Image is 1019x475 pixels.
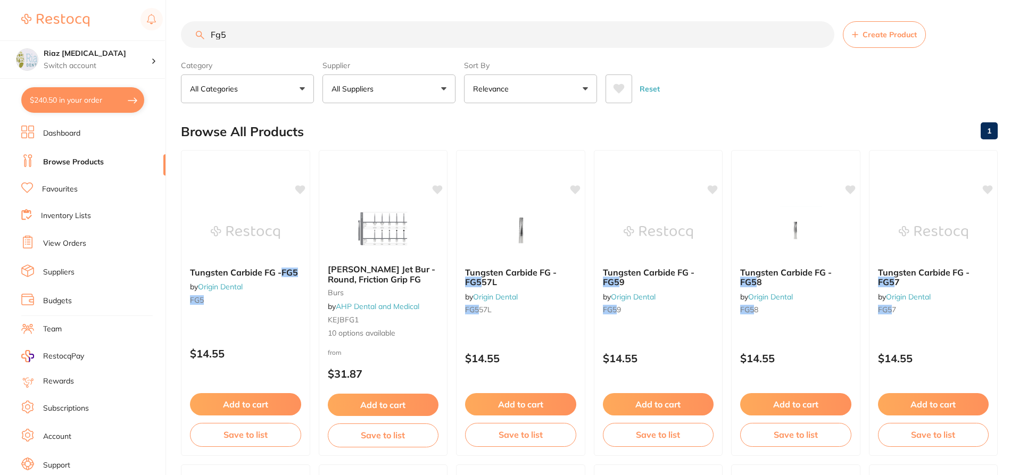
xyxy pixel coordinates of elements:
[892,305,896,314] span: 7
[328,315,359,324] span: KEJBFG1
[336,302,419,311] a: AHP Dental and Medical
[332,84,378,94] p: All Suppliers
[603,305,617,314] em: FG5
[328,368,439,380] p: $31.87
[190,267,281,278] span: Tungsten Carbide FG -
[473,292,518,302] a: Origin Dental
[740,268,851,287] b: Tungsten Carbide FG - FG58
[740,423,851,446] button: Save to list
[42,184,78,195] a: Favourites
[16,49,38,70] img: Riaz Dental Surgery
[473,84,513,94] p: Relevance
[740,393,851,415] button: Add to cart
[328,423,439,447] button: Save to list
[981,120,998,141] a: 1
[190,393,301,415] button: Add to cart
[740,277,757,287] em: FG5
[328,328,439,339] span: 10 options available
[740,352,851,364] p: $14.55
[878,305,892,314] em: FG5
[843,21,926,48] button: Create Product
[761,206,830,259] img: Tungsten Carbide FG - FG58
[878,393,989,415] button: Add to cart
[44,61,151,71] p: Switch account
[740,305,754,314] em: FG5
[43,296,72,306] a: Budgets
[328,394,439,416] button: Add to cart
[328,302,419,311] span: by
[190,423,301,446] button: Save to list
[328,348,342,356] span: from
[465,352,576,364] p: $14.55
[740,267,832,278] span: Tungsten Carbide FG -
[43,351,84,362] span: RestocqPay
[181,74,314,103] button: All Categories
[43,403,89,414] a: Subscriptions
[190,347,301,360] p: $14.55
[603,277,619,287] em: FG5
[43,324,62,335] a: Team
[328,264,439,284] b: Kerr Carbide Jet Bur - Round, Friction Grip FG
[617,305,621,314] span: 9
[482,277,497,287] span: 57L
[464,74,597,103] button: Relevance
[465,292,518,302] span: by
[465,305,479,314] em: FG5
[603,352,714,364] p: $14.55
[465,423,576,446] button: Save to list
[464,61,597,70] label: Sort By
[624,206,693,259] img: Tungsten Carbide FG - FG59
[43,128,80,139] a: Dashboard
[43,267,74,278] a: Suppliers
[611,292,656,302] a: Origin Dental
[878,352,989,364] p: $14.55
[878,267,970,278] span: Tungsten Carbide FG -
[757,277,762,287] span: 8
[465,268,576,287] b: Tungsten Carbide FG - FG557L
[190,84,242,94] p: All Categories
[21,350,84,362] a: RestocqPay
[190,268,301,277] b: Tungsten Carbide FG - FG5
[899,206,968,259] img: Tungsten Carbide FG - FG57
[748,292,793,302] a: Origin Dental
[603,268,714,287] b: Tungsten Carbide FG - FG59
[21,8,89,32] a: Restocq Logo
[465,393,576,415] button: Add to cart
[21,350,34,362] img: RestocqPay
[21,14,89,27] img: Restocq Logo
[465,277,482,287] em: FG5
[603,393,714,415] button: Add to cart
[603,267,694,278] span: Tungsten Carbide FG -
[603,292,656,302] span: by
[190,282,243,291] span: by
[878,423,989,446] button: Save to list
[198,282,243,291] a: Origin Dental
[43,376,74,387] a: Rewards
[21,87,144,113] button: $240.50 in your order
[41,211,91,221] a: Inventory Lists
[465,267,557,278] span: Tungsten Carbide FG -
[886,292,931,302] a: Origin Dental
[863,30,917,39] span: Create Product
[636,74,663,103] button: Reset
[322,61,455,70] label: Supplier
[43,460,70,471] a: Support
[44,48,151,59] h4: Riaz Dental Surgery
[894,277,900,287] span: 7
[878,292,931,302] span: by
[281,267,298,278] em: FG5
[328,264,435,284] span: [PERSON_NAME] Jet Bur - Round, Friction Grip FG
[181,61,314,70] label: Category
[740,292,793,302] span: by
[328,288,439,297] small: burs
[754,305,758,314] span: 8
[619,277,625,287] span: 9
[181,21,834,48] input: Search Products
[43,431,71,442] a: Account
[190,295,204,305] em: FG5
[878,268,989,287] b: Tungsten Carbide FG - FG57
[603,423,714,446] button: Save to list
[43,238,86,249] a: View Orders
[349,203,418,256] img: Kerr Carbide Jet Bur - Round, Friction Grip FG
[878,277,894,287] em: FG5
